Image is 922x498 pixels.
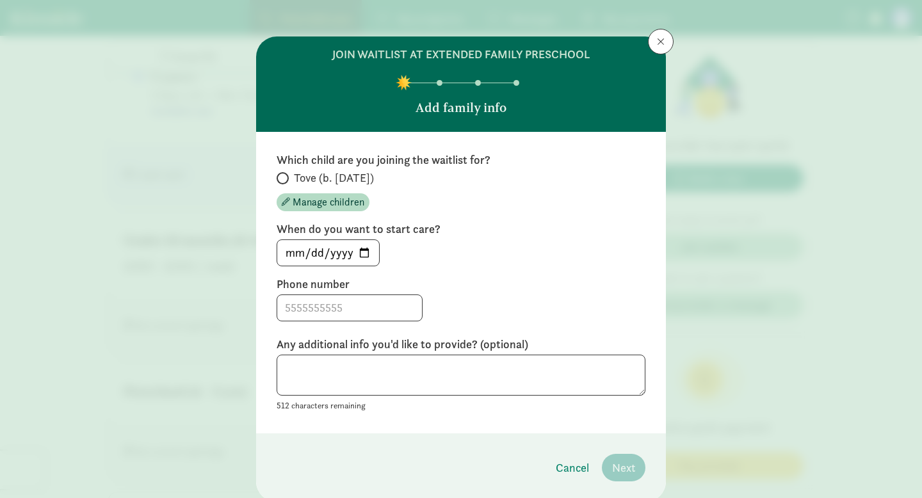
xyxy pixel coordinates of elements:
span: Manage children [293,195,364,210]
label: Phone number [277,277,645,292]
span: Cancel [556,459,589,476]
button: Cancel [546,454,599,481]
label: Any additional info you'd like to provide? (optional) [277,337,645,352]
label: When do you want to start care? [277,221,645,237]
h6: join waitlist at Extended Family Preschool [332,47,590,62]
button: Next [602,454,645,481]
p: Add family info [416,99,506,116]
small: 512 characters remaining [277,400,366,411]
label: Which child are you joining the waitlist for? [277,152,645,168]
span: Tove (b. [DATE]) [294,170,374,186]
input: 5555555555 [277,295,422,321]
button: Manage children [277,193,369,211]
span: Next [612,459,635,476]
